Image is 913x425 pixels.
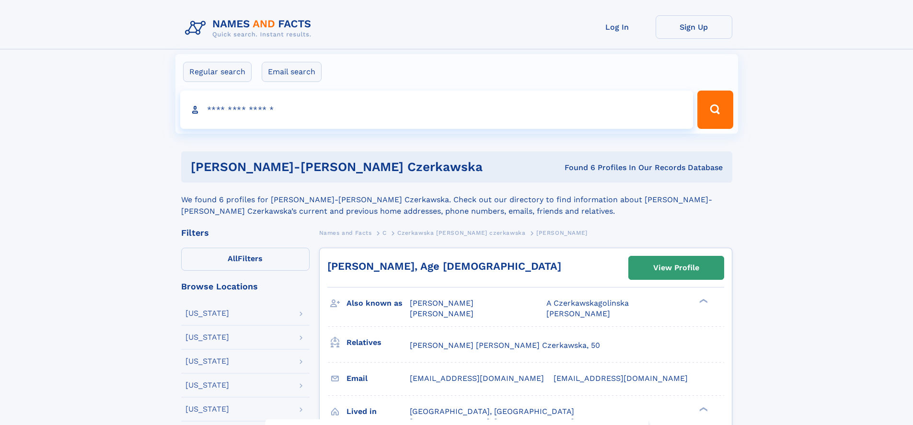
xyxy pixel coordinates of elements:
[410,309,474,318] span: [PERSON_NAME]
[180,91,693,129] input: search input
[183,62,252,82] label: Regular search
[347,295,410,311] h3: Also known as
[181,183,732,217] div: We found 6 profiles for [PERSON_NAME]-[PERSON_NAME] Czerkawska. Check out our directory to find i...
[697,298,708,304] div: ❯
[185,357,229,365] div: [US_STATE]
[410,374,544,383] span: [EMAIL_ADDRESS][DOMAIN_NAME]
[181,282,310,291] div: Browse Locations
[181,229,310,237] div: Filters
[181,248,310,271] label: Filters
[397,230,525,236] span: Czerkawska [PERSON_NAME] czerkawska
[228,254,238,263] span: All
[185,333,229,341] div: [US_STATE]
[629,256,724,279] a: View Profile
[546,299,629,308] span: A Czerkawskagolinska
[554,374,688,383] span: [EMAIL_ADDRESS][DOMAIN_NAME]
[536,230,588,236] span: [PERSON_NAME]
[656,15,732,39] a: Sign Up
[697,91,733,129] button: Search Button
[347,403,410,420] h3: Lived in
[697,406,708,412] div: ❯
[397,227,525,239] a: Czerkawska [PERSON_NAME] czerkawska
[410,407,574,416] span: [GEOGRAPHIC_DATA], [GEOGRAPHIC_DATA]
[579,15,656,39] a: Log In
[546,309,610,318] span: [PERSON_NAME]
[382,230,387,236] span: C
[382,227,387,239] a: C
[347,370,410,387] h3: Email
[191,161,524,173] h1: [PERSON_NAME]-[PERSON_NAME] czerkawska
[181,15,319,41] img: Logo Names and Facts
[523,162,723,173] div: Found 6 Profiles In Our Records Database
[327,260,561,272] a: [PERSON_NAME], Age [DEMOGRAPHIC_DATA]
[185,381,229,389] div: [US_STATE]
[319,227,372,239] a: Names and Facts
[185,405,229,413] div: [US_STATE]
[410,299,474,308] span: [PERSON_NAME]
[347,334,410,351] h3: Relatives
[262,62,322,82] label: Email search
[653,257,699,279] div: View Profile
[410,340,600,351] a: [PERSON_NAME] [PERSON_NAME] Czerkawska, 50
[185,310,229,317] div: [US_STATE]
